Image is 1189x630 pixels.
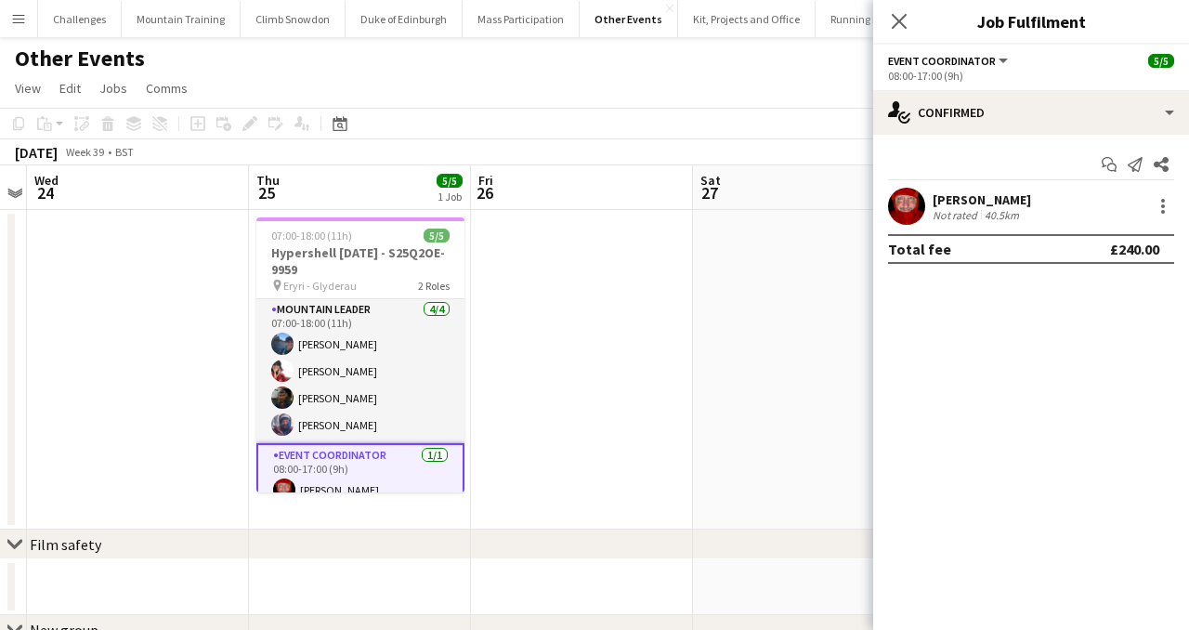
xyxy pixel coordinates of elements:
[478,172,493,189] span: Fri
[873,9,1189,33] h3: Job Fulfilment
[888,54,1011,68] button: Event Coordinator
[7,76,48,100] a: View
[698,182,721,203] span: 27
[15,143,58,162] div: [DATE]
[15,80,41,97] span: View
[138,76,195,100] a: Comms
[271,229,352,243] span: 07:00-18:00 (11h)
[437,174,463,188] span: 5/5
[59,80,81,97] span: Edit
[256,244,464,278] h3: Hypershell [DATE] - S25Q2OE-9959
[256,172,280,189] span: Thu
[816,1,920,37] button: Running Events
[254,182,280,203] span: 25
[888,240,951,258] div: Total fee
[476,182,493,203] span: 26
[346,1,463,37] button: Duke of Edinburgh
[30,535,101,554] div: Film safety
[99,80,127,97] span: Jobs
[873,90,1189,135] div: Confirmed
[32,182,59,203] span: 24
[888,69,1174,83] div: 08:00-17:00 (9h)
[115,145,134,159] div: BST
[34,172,59,189] span: Wed
[418,279,450,293] span: 2 Roles
[38,1,122,37] button: Challenges
[1110,240,1159,258] div: £240.00
[463,1,580,37] button: Mass Participation
[92,76,135,100] a: Jobs
[580,1,678,37] button: Other Events
[15,45,145,72] h1: Other Events
[52,76,88,100] a: Edit
[61,145,108,159] span: Week 39
[256,443,464,510] app-card-role: Event Coordinator1/108:00-17:00 (9h)[PERSON_NAME]
[678,1,816,37] button: Kit, Projects and Office
[1148,54,1174,68] span: 5/5
[283,279,357,293] span: Eryri - Glyderau
[700,172,721,189] span: Sat
[438,190,462,203] div: 1 Job
[933,208,981,222] div: Not rated
[241,1,346,37] button: Climb Snowdon
[933,191,1031,208] div: [PERSON_NAME]
[888,54,996,68] span: Event Coordinator
[122,1,241,37] button: Mountain Training
[424,229,450,243] span: 5/5
[256,217,464,492] app-job-card: 07:00-18:00 (11h)5/5Hypershell [DATE] - S25Q2OE-9959 Eryri - Glyderau2 RolesMountain Leader4/407:...
[256,299,464,443] app-card-role: Mountain Leader4/407:00-18:00 (11h)[PERSON_NAME][PERSON_NAME][PERSON_NAME][PERSON_NAME]
[981,208,1023,222] div: 40.5km
[146,80,188,97] span: Comms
